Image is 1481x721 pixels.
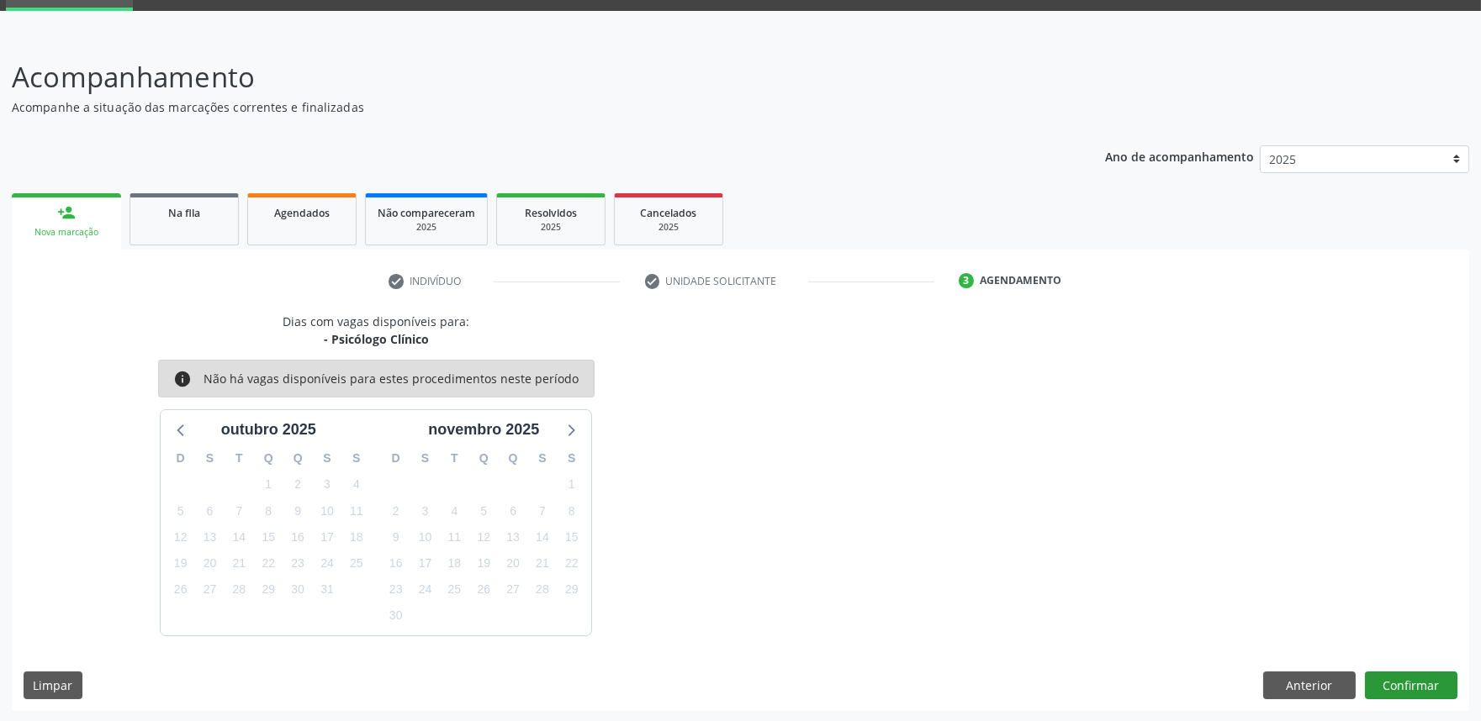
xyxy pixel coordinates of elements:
span: quarta-feira, 12 de novembro de 2025 [472,525,495,549]
div: Não há vagas disponíveis para estes procedimentos neste período [204,370,579,388]
span: sábado, 4 de outubro de 2025 [345,473,368,497]
div: 3 [959,273,974,288]
span: sábado, 1 de novembro de 2025 [560,473,584,497]
div: T [440,445,469,471]
p: Acompanhamento [12,56,1032,98]
span: terça-feira, 4 de novembro de 2025 [442,499,466,523]
span: quinta-feira, 2 de outubro de 2025 [286,473,309,497]
div: Nova marcação [24,226,109,239]
span: Resolvidos [525,206,577,220]
div: Q [283,445,313,471]
span: Não compareceram [378,206,475,220]
span: sábado, 29 de novembro de 2025 [560,578,584,602]
span: sábado, 15 de novembro de 2025 [560,525,584,549]
span: domingo, 19 de outubro de 2025 [169,552,193,576]
span: quarta-feira, 5 de novembro de 2025 [472,499,495,523]
span: terça-feira, 14 de outubro de 2025 [227,525,251,549]
span: quinta-feira, 16 de outubro de 2025 [286,525,309,549]
span: Agendados [274,206,330,220]
div: person_add [57,203,76,222]
span: quarta-feira, 26 de novembro de 2025 [472,578,495,602]
div: S [313,445,342,471]
p: Ano de acompanhamento [1105,145,1254,166]
span: sexta-feira, 14 de novembro de 2025 [531,525,554,549]
span: quinta-feira, 6 de novembro de 2025 [501,499,525,523]
p: Acompanhe a situação das marcações correntes e finalizadas [12,98,1032,116]
span: sexta-feira, 3 de outubro de 2025 [315,473,339,497]
span: sexta-feira, 21 de novembro de 2025 [531,552,554,576]
span: terça-feira, 11 de novembro de 2025 [442,525,466,549]
div: S [341,445,371,471]
div: Q [469,445,499,471]
span: quarta-feira, 22 de outubro de 2025 [257,552,280,576]
span: quinta-feira, 23 de outubro de 2025 [286,552,309,576]
span: segunda-feira, 27 de outubro de 2025 [198,578,222,602]
span: terça-feira, 25 de novembro de 2025 [442,578,466,602]
div: 2025 [378,221,475,234]
span: domingo, 30 de novembro de 2025 [384,604,408,628]
div: 2025 [627,221,711,234]
span: domingo, 23 de novembro de 2025 [384,578,408,602]
span: quinta-feira, 9 de outubro de 2025 [286,499,309,523]
span: terça-feira, 18 de novembro de 2025 [442,552,466,576]
i: info [173,370,192,388]
div: S [410,445,440,471]
span: domingo, 5 de outubro de 2025 [169,499,193,523]
span: sexta-feira, 31 de outubro de 2025 [315,578,339,602]
span: quinta-feira, 30 de outubro de 2025 [286,578,309,602]
button: Limpar [24,671,82,700]
div: 2025 [509,221,593,234]
span: sexta-feira, 7 de novembro de 2025 [531,499,554,523]
span: domingo, 9 de novembro de 2025 [384,525,408,549]
div: Q [254,445,283,471]
span: terça-feira, 21 de outubro de 2025 [227,552,251,576]
span: domingo, 26 de outubro de 2025 [169,578,193,602]
span: segunda-feira, 13 de outubro de 2025 [198,525,222,549]
span: sábado, 22 de novembro de 2025 [560,552,584,576]
button: Confirmar [1365,671,1457,700]
span: Cancelados [641,206,697,220]
span: quarta-feira, 29 de outubro de 2025 [257,578,280,602]
span: quarta-feira, 19 de novembro de 2025 [472,552,495,576]
button: Anterior [1263,671,1356,700]
span: sábado, 8 de novembro de 2025 [560,499,584,523]
span: quinta-feira, 27 de novembro de 2025 [501,578,525,602]
span: terça-feira, 7 de outubro de 2025 [227,499,251,523]
span: quarta-feira, 1 de outubro de 2025 [257,473,280,497]
div: S [195,445,225,471]
span: segunda-feira, 6 de outubro de 2025 [198,499,222,523]
span: quarta-feira, 8 de outubro de 2025 [257,499,280,523]
span: segunda-feira, 3 de novembro de 2025 [414,499,437,523]
span: quarta-feira, 15 de outubro de 2025 [257,525,280,549]
div: Agendamento [980,273,1061,288]
div: S [528,445,558,471]
div: novembro 2025 [421,418,546,441]
span: Na fila [168,206,200,220]
div: D [166,445,195,471]
span: domingo, 2 de novembro de 2025 [384,499,408,523]
span: domingo, 12 de outubro de 2025 [169,525,193,549]
span: segunda-feira, 10 de novembro de 2025 [414,525,437,549]
span: segunda-feira, 24 de novembro de 2025 [414,578,437,602]
span: sexta-feira, 10 de outubro de 2025 [315,499,339,523]
span: domingo, 16 de novembro de 2025 [384,552,408,576]
span: sexta-feira, 24 de outubro de 2025 [315,552,339,576]
div: D [381,445,410,471]
span: segunda-feira, 20 de outubro de 2025 [198,552,222,576]
span: quinta-feira, 20 de novembro de 2025 [501,552,525,576]
span: sexta-feira, 28 de novembro de 2025 [531,578,554,602]
div: outubro 2025 [214,418,323,441]
span: sábado, 18 de outubro de 2025 [345,525,368,549]
span: sábado, 25 de outubro de 2025 [345,552,368,576]
div: - Psicólogo Clínico [283,330,469,348]
span: terça-feira, 28 de outubro de 2025 [227,578,251,602]
span: quinta-feira, 13 de novembro de 2025 [501,525,525,549]
span: sexta-feira, 17 de outubro de 2025 [315,525,339,549]
div: Q [499,445,528,471]
div: S [557,445,586,471]
span: sábado, 11 de outubro de 2025 [345,499,368,523]
span: segunda-feira, 17 de novembro de 2025 [414,552,437,576]
div: Dias com vagas disponíveis para: [283,313,469,348]
div: T [225,445,254,471]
